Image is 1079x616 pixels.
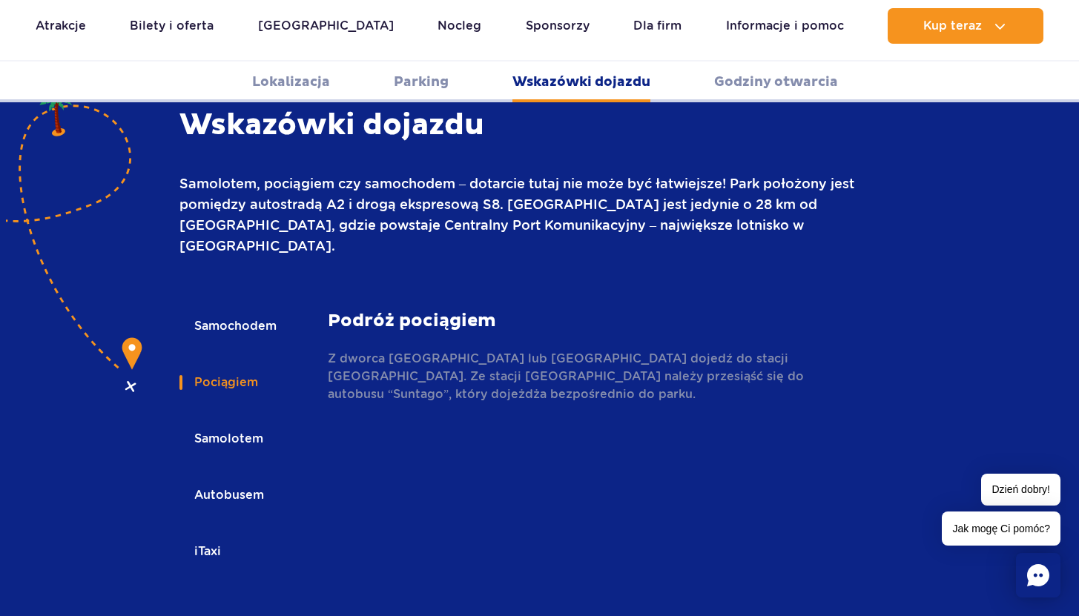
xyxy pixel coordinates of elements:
[179,107,862,144] h3: Wskazówki dojazdu
[1016,553,1060,597] div: Chat
[888,8,1043,44] button: Kup teraz
[328,350,862,403] p: Z dworca [GEOGRAPHIC_DATA] lub [GEOGRAPHIC_DATA] dojedź do stacji [GEOGRAPHIC_DATA]. Ze stacji [G...
[130,8,214,44] a: Bilety i oferta
[923,19,982,33] span: Kup teraz
[981,474,1060,506] span: Dzień dobry!
[36,8,86,44] a: Atrakcje
[258,8,394,44] a: [GEOGRAPHIC_DATA]
[179,423,276,455] button: Samolotem
[179,173,862,256] p: Samolotem, pociągiem czy samochodem – dotarcie tutaj nie może być łatwiejsze! Park położony jest ...
[252,62,330,102] a: Lokalizacja
[179,479,277,511] button: Autobusem
[714,62,838,102] a: Godziny otwarcia
[942,511,1060,546] span: Jak mogę Ci pomóc?
[726,8,844,44] a: Informacje i pomoc
[179,310,289,342] button: Samochodem
[394,62,449,102] a: Parking
[438,8,481,44] a: Nocleg
[633,8,682,44] a: Dla firm
[512,62,650,102] a: Wskazówki dojazdu
[179,366,271,399] button: Pociągiem
[179,535,234,568] button: iTaxi
[328,310,862,332] strong: Podróż pociągiem
[526,8,590,44] a: Sponsorzy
